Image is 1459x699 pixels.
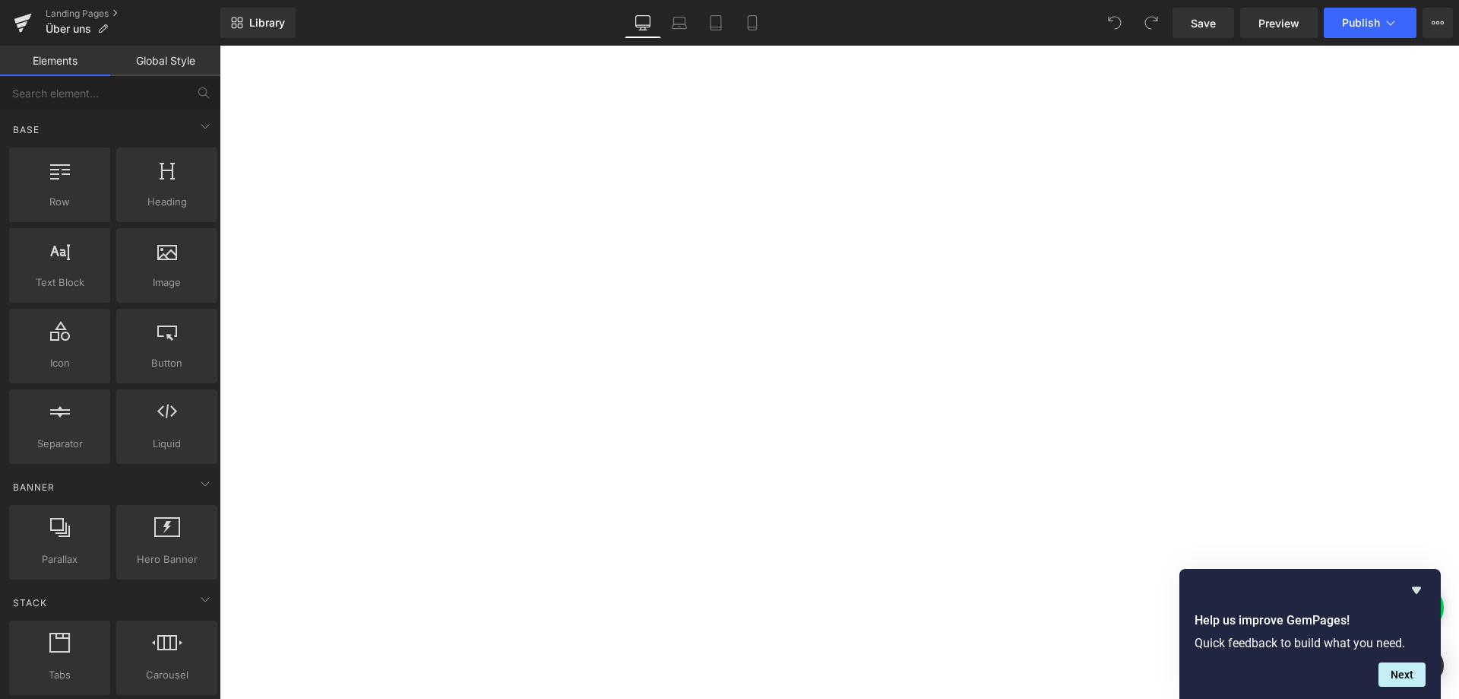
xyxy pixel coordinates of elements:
span: Base [11,122,41,137]
span: Stack [11,596,49,610]
button: Undo [1100,8,1130,38]
span: Library [249,16,285,30]
a: Laptop [661,8,698,38]
span: Hero Banner [121,551,213,567]
button: Hide survey [1407,581,1426,599]
span: Icon [14,355,106,371]
button: Redo [1136,8,1166,38]
span: Save [1191,15,1216,31]
span: Preview [1258,15,1299,31]
span: Carousel [121,667,213,683]
span: Separator [14,436,106,452]
p: Quick feedback to build what you need. [1195,636,1426,650]
a: Tablet [698,8,734,38]
span: Row [14,194,106,210]
button: Publish [1324,8,1416,38]
span: Button [121,355,213,371]
a: Landing Pages [46,8,220,20]
a: Desktop [625,8,661,38]
span: Parallax [14,551,106,567]
button: Next question [1378,662,1426,687]
div: Help us improve GemPages! [1195,581,1426,687]
span: Publish [1342,17,1380,29]
span: Liquid [121,436,213,452]
a: New Library [220,8,296,38]
span: Tabs [14,667,106,683]
button: More [1423,8,1453,38]
span: Heading [121,194,213,210]
span: Text Block [14,275,106,291]
a: Global Style [110,46,220,76]
h2: Help us improve GemPages! [1195,612,1426,630]
a: Preview [1240,8,1318,38]
span: Banner [11,480,56,494]
a: Mobile [734,8,771,38]
span: Über uns [46,23,91,35]
span: Image [121,275,213,291]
